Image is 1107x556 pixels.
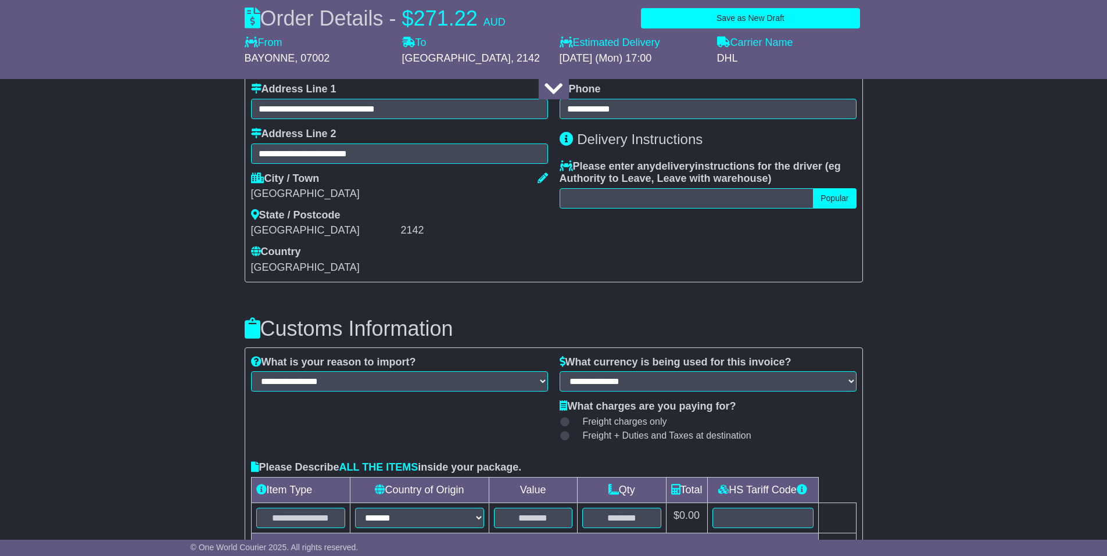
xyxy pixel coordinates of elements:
[560,160,841,185] span: eg Authority to Leave, Leave with warehouse
[251,224,398,237] div: [GEOGRAPHIC_DATA]
[251,261,360,273] span: [GEOGRAPHIC_DATA]
[679,510,700,521] span: 0.00
[245,52,295,64] span: BAYONNE
[483,16,506,28] span: AUD
[245,6,506,31] div: Order Details -
[251,173,320,185] label: City / Town
[245,37,282,49] label: From
[560,400,736,413] label: What charges are you paying for?
[717,52,863,65] div: DHL
[583,430,751,441] span: Freight + Duties and Taxes at destination
[191,543,359,552] span: © One World Courier 2025. All rights reserved.
[577,131,703,147] span: Delivery Instructions
[401,224,548,237] div: 2142
[577,477,666,503] td: Qty
[402,37,427,49] label: To
[402,52,511,64] span: [GEOGRAPHIC_DATA]
[666,477,707,503] td: Total
[666,503,707,533] td: $
[717,37,793,49] label: Carrier Name
[560,356,791,369] label: What currency is being used for this invoice?
[251,477,350,503] td: Item Type
[641,8,859,28] button: Save as New Draft
[560,37,705,49] label: Estimated Delivery
[560,52,705,65] div: [DATE] (Mon) 17:00
[813,188,856,209] button: Popular
[402,6,414,30] span: $
[414,6,478,30] span: 271.22
[707,477,818,503] td: HS Tariff Code
[511,52,540,64] span: , 2142
[295,52,329,64] span: , 07002
[251,356,416,369] label: What is your reason to import?
[251,209,341,222] label: State / Postcode
[350,477,489,503] td: Country of Origin
[245,317,863,340] h3: Customs Information
[250,538,777,554] div: Total value of the goods ( Items)
[251,246,301,259] label: Country
[560,160,857,185] label: Please enter any instructions for the driver ( )
[568,416,667,427] label: Freight charges only
[489,477,577,503] td: Value
[251,83,336,96] label: Address Line 1
[251,128,336,141] label: Address Line 2
[251,461,522,474] label: Please Describe inside your package.
[655,160,695,172] span: delivery
[339,461,418,473] span: ALL THE ITEMS
[251,188,548,200] div: [GEOGRAPHIC_DATA]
